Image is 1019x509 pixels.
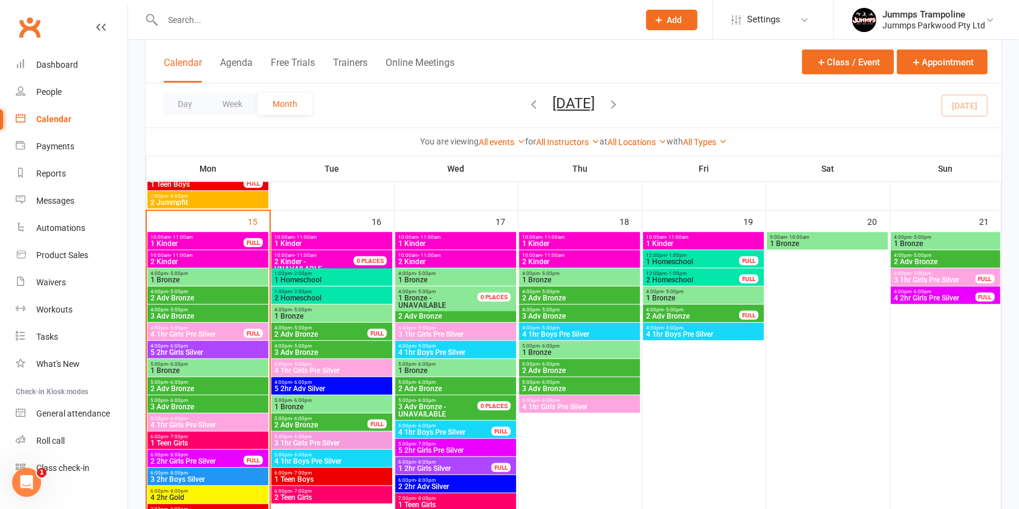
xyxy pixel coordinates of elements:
[168,470,188,476] span: - 8:00pm
[394,156,518,181] th: Wed
[274,276,390,284] span: 1 Homeschool
[398,258,514,265] span: 2 Kinder
[398,496,514,501] span: 7:00pm
[16,160,128,187] a: Reports
[852,8,876,32] img: thumb_image1698795904.png
[882,9,985,20] div: Jummps Trampoline
[522,271,638,276] span: 4:00pm
[150,380,266,385] span: 5:00pm
[274,331,368,338] span: 2 Adv Bronze
[274,258,306,266] span: 2 Kinder -
[416,380,436,385] span: - 6:00pm
[274,325,368,331] span: 4:00pm
[150,181,244,188] span: 1 Teen Boys
[522,380,638,385] span: 5:00pm
[16,106,128,133] a: Calendar
[16,187,128,215] a: Messages
[540,325,560,331] span: - 5:00pm
[292,343,312,349] span: - 5:00pm
[16,296,128,323] a: Workouts
[522,325,638,331] span: 4:00pm
[274,294,390,302] span: 2 Homeschool
[16,133,128,160] a: Payments
[416,423,436,429] span: - 6:00pm
[645,276,740,284] span: 2 Homeschool
[16,351,128,378] a: What's New
[600,137,607,146] strong: at
[36,463,89,473] div: Class check-in
[274,494,390,501] span: 2 Teen Girls
[274,307,390,313] span: 4:00pm
[150,361,266,367] span: 5:00pm
[150,439,266,447] span: 1 Teen Girls
[16,427,128,455] a: Roll call
[479,137,525,147] a: All events
[522,276,638,284] span: 1 Bronze
[274,313,390,320] span: 1 Bronze
[168,488,188,494] span: - 8:00pm
[274,458,390,465] span: 4 1hr Boys Pre Silver
[16,323,128,351] a: Tasks
[274,452,390,458] span: 5:00pm
[766,156,890,181] th: Sat
[292,434,312,439] span: - 6:00pm
[893,240,997,247] span: 1 Bronze
[274,258,368,273] span: UNAVAILABLE
[522,258,638,265] span: 2 Kinder
[292,289,312,294] span: - 2:00pm
[522,253,638,258] span: 10:00am
[522,294,638,302] span: 2 Adv Bronze
[367,420,387,429] div: FULL
[491,427,511,436] div: FULL
[168,289,188,294] span: - 5:00pm
[398,367,514,374] span: 1 Bronze
[747,6,780,33] span: Settings
[420,137,479,146] strong: You are viewing
[274,416,368,421] span: 5:00pm
[36,409,110,418] div: General attendance
[150,271,266,276] span: 4:00pm
[168,325,188,331] span: - 5:00pm
[418,253,441,258] span: - 11:00am
[274,434,390,439] span: 5:00pm
[292,361,312,367] span: - 5:00pm
[522,235,638,240] span: 10:00am
[398,331,514,338] span: 3 1hr Girls Pre Silver
[667,253,687,258] span: - 1:00pm
[367,329,387,338] div: FULL
[975,293,995,302] div: FULL
[270,156,394,181] th: Tue
[645,240,762,247] span: 1 Kinder
[274,235,390,240] span: 10:00am
[416,441,436,447] span: - 7:00pm
[36,277,66,287] div: Waivers
[16,79,128,106] a: People
[416,361,436,367] span: - 6:00pm
[398,343,514,349] span: 4:00pm
[150,470,266,476] span: 6:00pm
[150,403,266,410] span: 3 Adv Bronze
[36,87,62,97] div: People
[542,235,564,240] span: - 11:00am
[168,361,188,367] span: - 6:00pm
[150,253,266,258] span: 10:00am
[398,478,514,483] span: 6:00pm
[244,329,263,338] div: FULL
[645,325,762,331] span: 4:00pm
[150,258,266,265] span: 2 Kinder
[150,476,266,483] span: 3 2hr Boys Silver
[540,307,560,313] span: - 5:00pm
[398,447,514,454] span: 5 2hr Girls Pre Silver
[372,211,394,231] div: 16
[416,478,436,483] span: - 8:00pm
[744,211,766,231] div: 19
[979,211,1001,231] div: 21
[36,196,74,206] div: Messages
[244,179,263,188] div: FULL
[416,271,436,276] span: - 5:00pm
[150,313,266,320] span: 3 Adv Bronze
[522,307,638,313] span: 4:00pm
[802,50,894,74] button: Class / Event
[522,385,638,392] span: 3 Adv Bronze
[257,93,312,115] button: Month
